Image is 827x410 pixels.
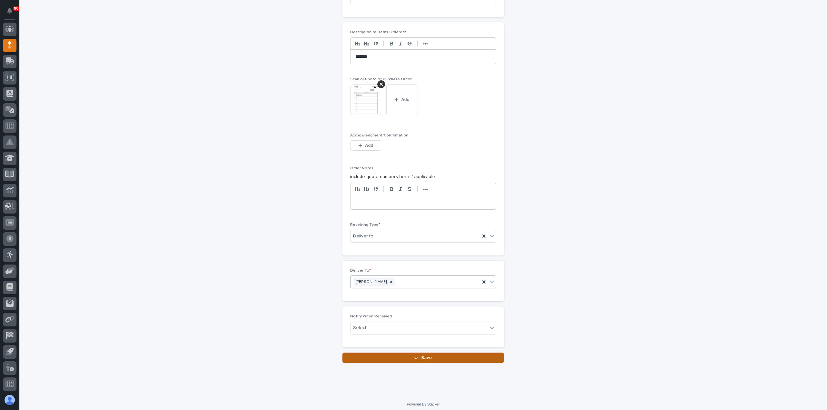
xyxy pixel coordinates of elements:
[354,278,388,286] div: [PERSON_NAME]
[423,187,428,192] strong: •••
[8,8,16,18] div: Notifications90
[3,4,16,17] button: Notifications
[350,269,371,273] span: Deliver To
[3,393,16,407] button: users-avatar
[421,355,432,361] span: Save
[350,140,381,151] button: Add
[386,84,417,115] button: Add
[401,97,409,103] span: Add
[350,174,496,180] p: include quote numbers here if applicable
[350,30,406,34] span: Description of Items Ordered
[350,77,412,81] span: Scan or Photo of Purchase Order
[350,166,373,170] span: Order Notes
[350,315,392,318] span: Notify When Received
[350,223,380,227] span: Receiving Type
[365,143,373,148] span: Add
[423,41,428,46] strong: •••
[421,40,430,47] button: •••
[407,402,439,406] a: Powered By Stacker
[342,353,504,363] button: Save
[353,325,369,331] div: Select...
[350,134,408,137] span: Acknowledgment/Confirmation
[421,185,430,193] button: •••
[353,233,373,240] span: Deliver to
[14,6,18,11] p: 90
